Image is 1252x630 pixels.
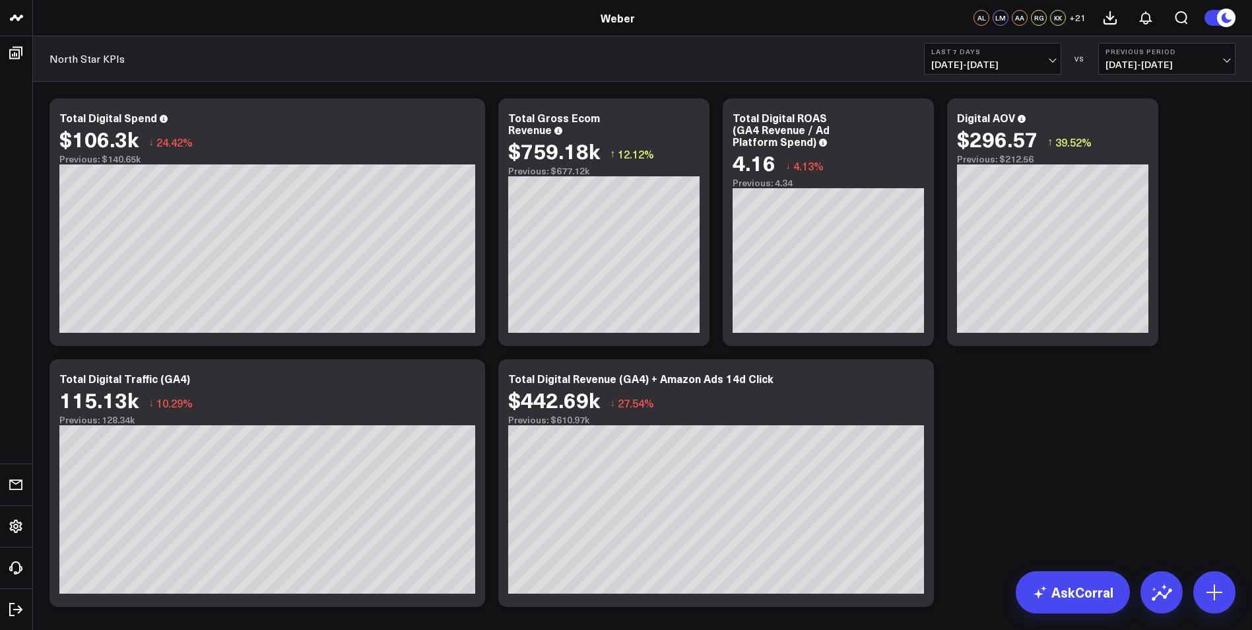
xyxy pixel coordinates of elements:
div: AL [973,10,989,26]
span: ↑ [610,145,615,162]
div: LM [993,10,1008,26]
div: RG [1031,10,1047,26]
div: Previous: 128.34k [59,415,475,425]
div: 4.16 [733,151,775,174]
div: Previous: $610.97k [508,415,924,425]
div: Previous: 4.34 [733,178,924,188]
span: [DATE] - [DATE] [1105,59,1228,70]
div: Total Digital Traffic (GA4) [59,371,190,386]
button: Last 7 Days[DATE]-[DATE] [924,43,1061,75]
div: Previous: $212.56 [957,154,1148,164]
b: Previous Period [1105,48,1228,55]
div: VS [1068,55,1092,63]
div: Total Digital Spend [59,110,157,125]
div: $296.57 [957,127,1038,151]
span: 10.29% [156,396,193,410]
div: AA [1012,10,1028,26]
span: ↓ [785,157,791,174]
span: 39.52% [1055,135,1092,149]
a: Weber [601,11,635,25]
span: 4.13% [793,158,824,173]
span: + 21 [1069,13,1086,22]
div: KK [1050,10,1066,26]
div: Previous: $140.65k [59,154,475,164]
span: ↑ [1047,133,1053,151]
div: Total Gross Ecom Revenue [508,110,600,137]
div: $106.3k [59,127,139,151]
div: Total Digital ROAS (GA4 Revenue / Ad Platform Spend) [733,110,830,149]
span: [DATE] - [DATE] [931,59,1054,70]
div: Total Digital Revenue (GA4) + Amazon Ads 14d Click [508,371,774,386]
span: 12.12% [618,147,654,161]
span: ↓ [148,133,154,151]
button: +21 [1069,10,1086,26]
div: 115.13k [59,388,139,411]
a: AskCorral [1016,571,1130,613]
div: $759.18k [508,139,600,162]
a: North Star KPIs [49,52,125,66]
div: Digital AOV [957,110,1015,125]
b: Last 7 Days [931,48,1054,55]
div: $442.69k [508,388,600,411]
span: ↓ [610,394,615,411]
span: ↓ [148,394,154,411]
span: 24.42% [156,135,193,149]
div: Previous: $677.12k [508,166,700,176]
span: 27.54% [618,396,654,410]
button: Previous Period[DATE]-[DATE] [1098,43,1236,75]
